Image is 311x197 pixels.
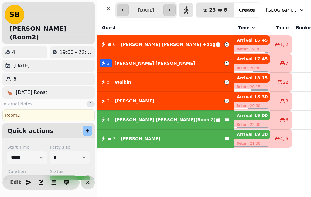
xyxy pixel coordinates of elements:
[234,120,270,129] p: Return 22:30
[234,54,270,64] p: Arrival 17:45
[97,20,234,35] th: Guest
[2,109,95,121] div: Room2
[107,79,110,85] span: 5
[10,24,92,41] h2: [PERSON_NAME](Room2)
[266,7,296,13] span: [GEOGRAPHIC_DATA]
[270,20,292,35] th: Table
[7,144,47,150] label: Start Time
[234,111,270,120] p: Arrival 19:00
[97,112,234,127] button: 4[PERSON_NAME] [PERSON_NAME](Room2)
[9,11,20,18] span: SB
[283,79,288,85] span: 22
[234,35,270,45] p: Arrival 16:45
[234,83,270,91] p: Return 20:15
[107,98,110,104] span: 2
[115,98,154,104] p: [PERSON_NAME]
[285,98,288,104] span: 3
[121,136,160,142] p: [PERSON_NAME]
[9,176,22,188] button: Edit
[12,49,15,56] p: 4
[113,136,116,142] span: 3
[12,180,19,185] span: Edit
[234,73,270,83] p: Arrival 18:15
[107,60,110,66] span: 3
[2,101,32,107] span: Internal Notes
[97,56,234,71] button: 3[PERSON_NAME] [PERSON_NAME]
[224,8,227,12] span: 6
[238,25,255,31] button: Time
[97,37,234,52] button: 6[PERSON_NAME] [PERSON_NAME] +dog
[97,75,234,89] button: 5Walkin
[280,41,289,47] span: 1, 2
[196,3,234,17] button: 236
[97,94,234,108] button: 2[PERSON_NAME]
[234,130,270,139] p: Arrival 19:30
[7,168,47,175] label: Duration
[239,8,255,12] span: Create
[16,89,47,96] p: [DATE] Roast
[60,49,92,56] p: 19:00 - 22:30
[50,168,90,175] label: Status
[114,60,195,66] p: [PERSON_NAME] [PERSON_NAME]
[285,117,288,123] span: 6
[97,131,234,146] button: 3[PERSON_NAME]
[285,60,288,66] span: 7
[107,117,110,123] span: 4
[262,5,309,16] button: [GEOGRAPHIC_DATA]
[280,136,289,142] span: 4, 5
[7,126,53,135] h2: Quick actions
[50,144,90,150] label: Party size
[115,117,216,123] p: [PERSON_NAME] [PERSON_NAME](Room2)
[234,102,270,110] p: Return 20:30
[87,101,95,107] div: 1
[13,75,16,83] p: 6
[234,3,260,17] button: Create
[209,8,216,12] span: 23
[234,139,270,148] p: Return 21:30
[234,64,270,72] p: Return 20:30
[121,41,215,47] p: [PERSON_NAME] [PERSON_NAME] +dog
[234,92,270,102] p: Arrival 18:30
[113,41,116,47] span: 6
[234,45,270,54] p: Return 19:30
[13,62,30,69] p: [DATE]
[238,25,249,31] span: Time
[6,89,12,96] p: 🍗
[115,79,131,85] p: Walkin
